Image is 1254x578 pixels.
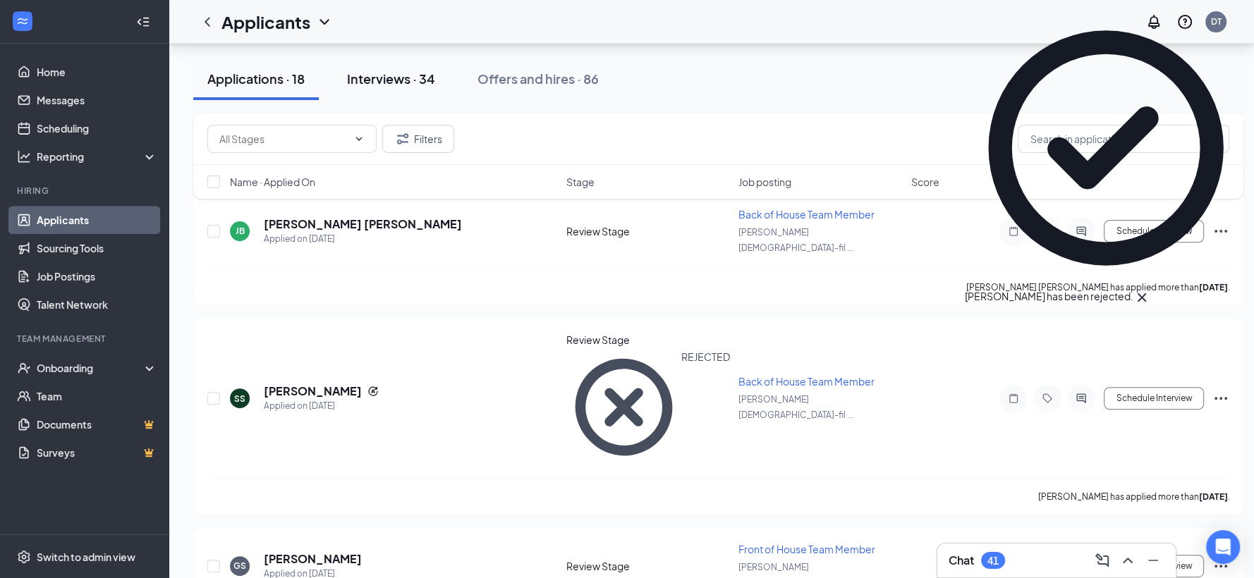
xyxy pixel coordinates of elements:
div: Applied on [DATE] [264,399,379,413]
a: Team [37,382,157,410]
h3: Chat [949,553,974,568]
svg: CrossCircle [566,350,681,465]
span: Back of House Team Member [738,208,875,221]
span: Job posting [738,175,791,189]
a: Home [37,58,157,86]
span: Back of House Team Member [738,375,875,388]
div: SS [234,393,245,405]
svg: Minimize [1145,552,1162,569]
span: [PERSON_NAME] [DEMOGRAPHIC_DATA]-fil ... [738,227,853,253]
svg: Ellipses [1212,558,1229,574]
div: REJECTED [681,350,730,465]
a: Messages [37,86,157,114]
div: 41 [987,555,999,567]
div: Review Stage [566,559,730,573]
span: Front of House Team Member [738,543,875,555]
button: ComposeMessage [1091,549,1114,572]
input: All Stages [219,131,348,147]
span: Score [911,175,939,189]
div: Reporting [37,149,158,164]
svg: WorkstreamLogo [16,14,30,28]
a: Job Postings [37,262,157,290]
h5: [PERSON_NAME] [PERSON_NAME] [264,216,462,232]
div: Review Stage [566,333,730,347]
span: Stage [566,175,595,189]
svg: Cross [1133,289,1150,306]
svg: CheckmarkCircle [965,7,1247,289]
svg: Analysis [17,149,31,164]
div: [PERSON_NAME] has been rejected. [965,289,1133,306]
p: [PERSON_NAME] has applied more than . [1037,491,1229,503]
svg: UserCheck [17,361,31,375]
a: Talent Network [37,290,157,319]
h5: [PERSON_NAME] [264,383,362,399]
a: Scheduling [37,114,157,142]
button: Schedule Interview [1104,387,1204,410]
a: SurveysCrown [37,438,157,467]
div: Applied on [DATE] [264,232,462,246]
div: Switch to admin view [37,550,135,564]
div: Offers and hires · 86 [477,70,599,87]
div: Applications · 18 [207,70,305,87]
div: Team Management [17,333,154,345]
svg: Filter [394,130,411,147]
a: Applicants [37,206,157,234]
svg: Collapse [136,15,150,29]
svg: ActiveChat [1073,393,1090,404]
div: Interviews · 34 [347,70,435,87]
svg: ChevronUp [1119,552,1136,569]
div: Hiring [17,185,154,197]
button: Filter Filters [382,125,454,153]
h5: [PERSON_NAME] [264,551,362,567]
div: GS [233,560,246,572]
span: [PERSON_NAME] [DEMOGRAPHIC_DATA]-fil ... [738,394,853,420]
h1: Applicants [221,10,310,34]
b: [DATE] [1198,491,1227,502]
div: Onboarding [37,361,145,375]
a: Sourcing Tools [37,234,157,262]
svg: ChevronDown [353,133,365,144]
svg: Note [1005,393,1022,404]
svg: Ellipses [1212,390,1229,407]
svg: ChevronDown [316,13,333,30]
div: Open Intercom Messenger [1206,530,1240,564]
button: ChevronUp [1116,549,1139,572]
div: JB [236,225,245,237]
svg: Settings [17,550,31,564]
a: DocumentsCrown [37,410,157,438]
span: Name · Applied On [230,175,315,189]
svg: ChevronLeft [199,13,216,30]
svg: ComposeMessage [1094,552,1111,569]
svg: Tag [1039,393,1056,404]
button: Minimize [1142,549,1164,572]
svg: Reapply [367,386,379,397]
div: Review Stage [566,224,730,238]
